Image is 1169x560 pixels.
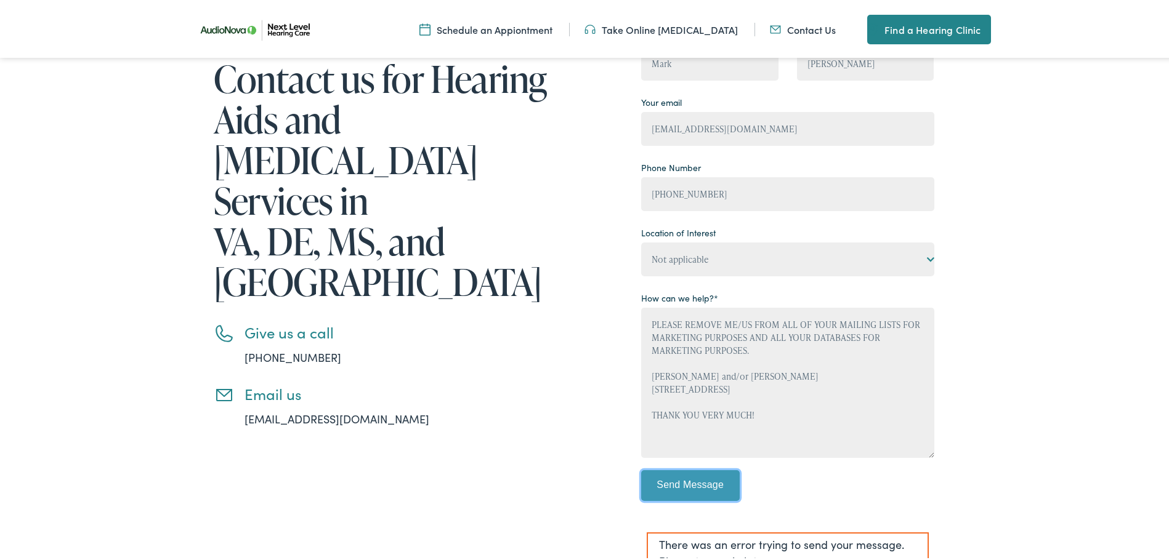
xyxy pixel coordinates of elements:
[245,383,559,401] h3: Email us
[641,94,682,106] label: Your email
[797,44,934,78] input: Last Name
[867,20,878,34] img: A map pin icon in teal indicates location-related features or services.
[214,56,559,300] h1: Contact us for Hearing Aids and [MEDICAL_DATA] Services in VA, DE, MS, and [GEOGRAPHIC_DATA]
[641,44,779,78] input: First Name
[245,321,559,339] h3: Give us a call
[641,175,934,209] input: (XXX) XXX - XXXX
[584,20,596,34] img: An icon symbolizing headphones, colored in teal, suggests audio-related services or features.
[770,20,836,34] a: Contact Us
[245,347,341,362] a: [PHONE_NUMBER]
[419,20,552,34] a: Schedule an Appiontment
[770,20,781,34] img: An icon representing mail communication is presented in a unique teal color.
[245,409,429,424] a: [EMAIL_ADDRESS][DOMAIN_NAME]
[419,20,431,34] img: Calendar icon representing the ability to schedule a hearing test or hearing aid appointment at N...
[641,289,718,302] label: How can we help?
[641,224,716,237] label: Location of Interest
[641,468,740,498] input: Send Message
[641,110,934,143] input: example@gmail.com
[641,159,701,172] label: Phone Number
[584,20,738,34] a: Take Online [MEDICAL_DATA]
[867,12,990,42] a: Find a Hearing Clinic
